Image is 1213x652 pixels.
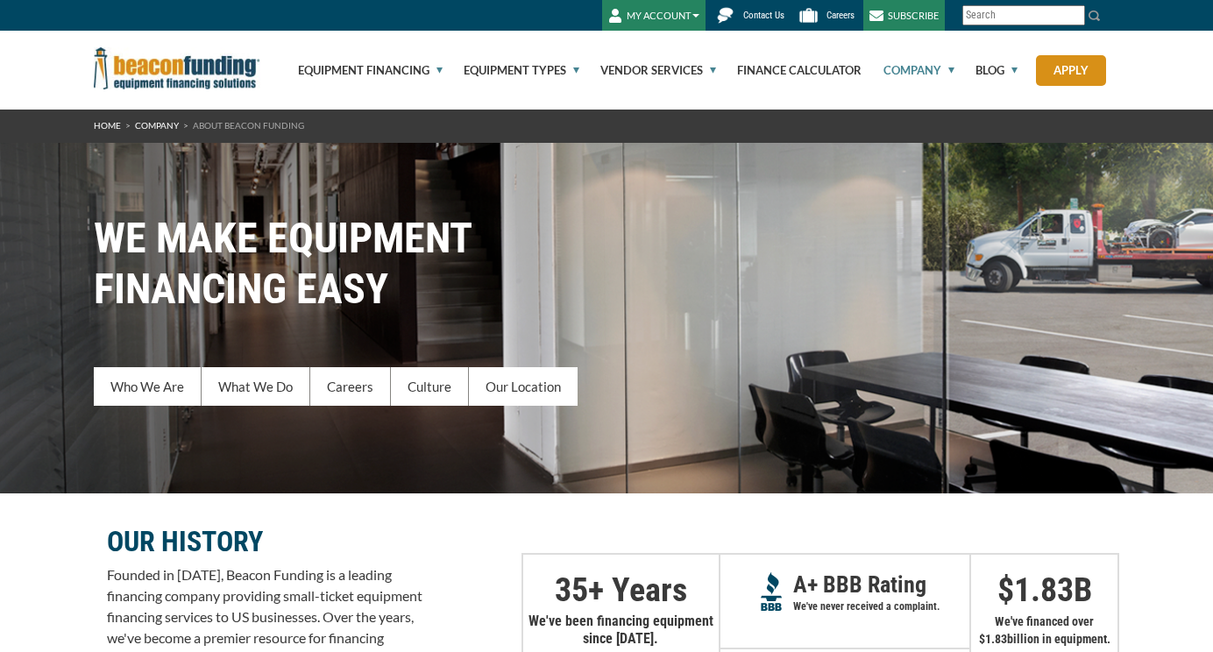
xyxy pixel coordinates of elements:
img: A+ Reputation BBB [761,572,783,611]
span: 35 [555,570,588,609]
a: Company [863,31,954,110]
a: Apply [1036,55,1106,86]
input: Search [962,5,1085,25]
p: We've financed over $ billion in equipment. [971,613,1117,648]
p: + Years [523,581,720,599]
span: Contact Us [743,10,784,21]
a: Who We Are [94,367,202,406]
a: Blog [955,31,1018,110]
a: Beacon Funding Corporation [94,60,260,74]
a: Our Location [469,367,578,406]
p: We've never received a complaint. [793,598,969,615]
a: What We Do [202,367,310,406]
span: Careers [826,10,855,21]
span: About Beacon Funding [193,120,304,131]
a: Equipment Financing [278,31,443,110]
img: Search [1088,9,1102,23]
a: HOME [94,120,121,131]
p: $ B [971,581,1117,599]
h1: WE MAKE EQUIPMENT FINANCING EASY [94,213,1119,315]
p: A+ BBB Rating [793,576,969,593]
span: 1.83 [1014,570,1074,609]
a: Company [135,120,179,131]
a: Careers [310,367,391,406]
a: Clear search text [1067,9,1081,23]
p: OUR HISTORY [107,531,422,552]
span: 1.83 [985,632,1007,646]
a: Vendor Services [580,31,716,110]
a: Equipment Types [443,31,579,110]
a: Finance Calculator [717,31,862,110]
img: Beacon Funding Corporation [94,47,260,89]
a: Culture [391,367,469,406]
